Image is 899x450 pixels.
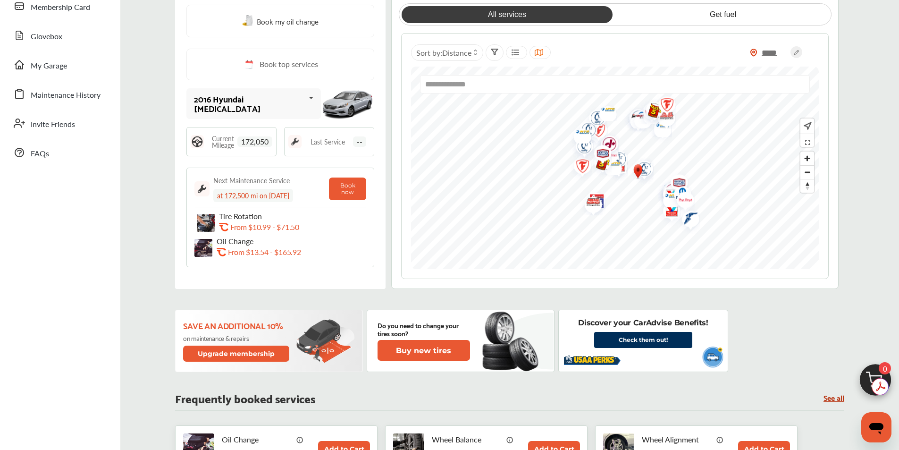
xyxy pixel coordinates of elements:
[213,176,290,185] div: Next Maintenance Service
[800,166,814,179] span: Zoom out
[582,105,607,135] img: logo-get-spiffy.png
[569,133,592,163] div: Map marker
[237,136,272,147] span: 172,050
[8,140,111,165] a: FAQs
[416,47,471,58] span: Sort by :
[623,109,647,128] div: Map marker
[230,222,299,231] p: From $10.99 - $71.50
[651,92,676,121] img: logo-firestone.png
[378,321,470,337] p: Do you need to change your tires soon?
[639,97,663,127] div: Map marker
[243,59,255,70] img: cal_icon.0803b883.svg
[622,105,647,135] img: logo-jiffylube.png
[656,187,681,207] img: logo-mavis.png
[750,49,757,57] img: location_vector_orange.38f05af8.svg
[213,189,293,202] div: at 172,500 mi on [DATE]
[8,111,111,136] a: Invite Friends
[197,214,215,232] img: tire-rotation-thumb.jpg
[587,140,611,170] div: Map marker
[639,97,664,127] img: logo-take5.png
[582,105,605,135] div: Map marker
[353,136,366,147] span: --
[183,346,290,362] button: Upgrade membership
[656,187,680,207] div: Map marker
[567,153,592,183] img: logo-firestone.png
[183,334,291,342] p: on maintenance & repairs
[594,332,692,348] a: Check them out!
[629,156,652,186] div: Map marker
[191,135,204,148] img: steering_logo
[8,82,111,106] a: Maintenance History
[879,362,891,374] span: 0
[228,247,301,256] p: From $13.54 - $165.92
[861,412,891,442] iframe: Button to launch messaging window
[626,105,651,132] img: logo-mopar.png
[219,212,323,221] p: Tire Rotation
[656,178,681,208] img: logo-pepboys.png
[675,206,700,234] img: logo-goodyear.png
[622,105,646,135] div: Map marker
[31,31,62,43] span: Glovebox
[378,340,470,361] button: Buy new tires
[656,198,680,228] div: Map marker
[800,165,814,179] button: Zoom out
[573,117,597,146] div: Map marker
[506,436,514,443] img: info_icon_vector.svg
[667,181,692,208] img: logo-mopar.png
[8,23,111,48] a: Glovebox
[636,99,661,128] img: logo-pepboys.png
[698,344,726,370] img: usaa-vehicle.1b55c2f1.svg
[618,6,828,23] a: Get fuel
[242,15,319,27] a: Book my oil change
[194,181,210,196] img: maintenance_logo
[411,67,819,269] canvas: Map
[594,131,617,161] div: Map marker
[651,92,675,121] div: Map marker
[670,187,693,217] div: Map marker
[629,156,654,186] img: logo-get-spiffy.png
[657,178,681,207] div: Map marker
[622,107,646,131] div: Map marker
[656,182,680,212] div: Map marker
[656,181,681,211] img: logo-firestone.png
[288,135,302,148] img: maintenance_logo
[581,188,606,218] img: logo-american-lube-fast.png
[209,135,237,148] span: Current Mileage
[664,170,687,199] div: Map marker
[402,6,612,23] a: All services
[442,47,471,58] span: Distance
[800,152,814,165] button: Zoom in
[31,89,101,102] span: Maintenance History
[802,121,812,131] img: recenter.ce011a49.svg
[623,104,647,134] div: Map marker
[378,340,472,361] a: Buy new tires
[257,15,319,27] span: Book my oil change
[296,319,355,363] img: update-membership.81812027.svg
[432,435,503,444] p: Wheel Balance
[664,170,689,199] img: logo-aamco.png
[632,163,644,180] img: location.1b30aa58764da319a9ec.png
[623,104,648,134] img: logo-get-spiffy.png
[627,108,652,128] img: logo-discount-tire.png
[632,163,644,180] div: Map marker
[626,105,650,132] div: Map marker
[656,181,680,211] div: Map marker
[800,179,814,193] button: Reset bearing to north
[194,239,212,257] img: oil-change-thumb.jpg
[578,318,708,328] p: Discover your CarAdvise Benefits!
[667,181,690,208] div: Map marker
[573,117,598,146] img: logo-get-spiffy.png
[657,178,682,207] img: logo-jiffylube.png
[587,140,612,170] img: logo-aamco.png
[186,49,374,80] a: Book top services
[175,393,315,402] p: Frequently booked services
[675,206,698,234] div: Map marker
[567,153,590,183] div: Map marker
[636,99,660,128] div: Map marker
[578,192,601,215] div: Map marker
[183,320,291,331] p: Save an additional 10%
[296,436,304,443] img: info_icon_vector.svg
